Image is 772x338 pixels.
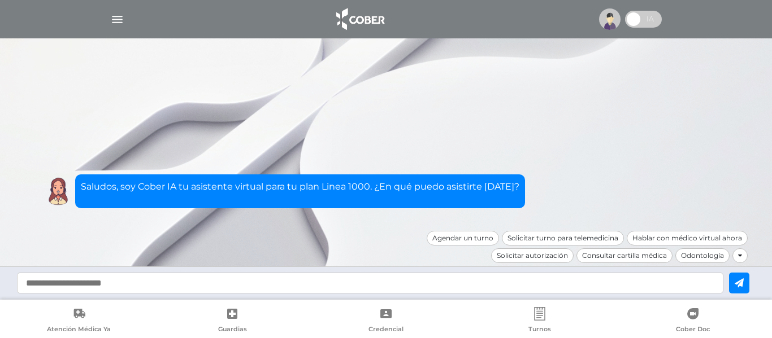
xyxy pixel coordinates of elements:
[110,12,124,27] img: Cober_menu-lines-white.svg
[627,231,748,245] div: Hablar con médico virtual ahora
[675,248,730,263] div: Odontología
[330,6,389,33] img: logo_cober_home-white.png
[218,325,247,335] span: Guardias
[676,325,710,335] span: Cober Doc
[156,307,310,336] a: Guardias
[309,307,463,336] a: Credencial
[44,177,72,205] img: Cober IA
[463,307,617,336] a: Turnos
[81,180,519,194] p: Saludos, soy Cober IA tu asistente virtual para tu plan Linea 1000. ¿En qué puedo asistirte [DATE]?
[427,231,499,245] div: Agendar un turno
[491,248,574,263] div: Solicitar autorización
[576,248,673,263] div: Consultar cartilla médica
[616,307,770,336] a: Cober Doc
[502,231,624,245] div: Solicitar turno para telemedicina
[2,307,156,336] a: Atención Médica Ya
[599,8,621,30] img: profile-placeholder.svg
[368,325,404,335] span: Credencial
[47,325,111,335] span: Atención Médica Ya
[528,325,551,335] span: Turnos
